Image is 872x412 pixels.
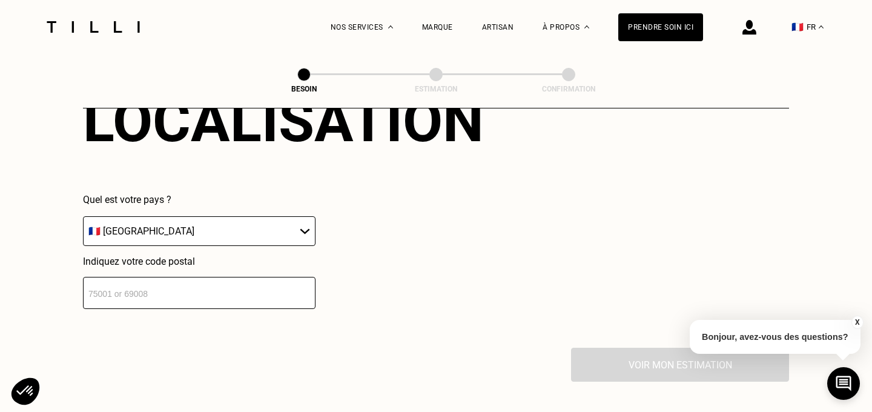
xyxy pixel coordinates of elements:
p: Quel est votre pays ? [83,194,315,205]
img: Logo du service de couturière Tilli [42,21,144,33]
img: icône connexion [742,20,756,35]
button: X [851,316,863,329]
a: Artisan [482,23,514,32]
div: Localisation [83,87,484,155]
a: Prendre soin ici [618,13,703,41]
div: Confirmation [508,85,629,93]
div: Estimation [375,85,497,93]
a: Marque [422,23,453,32]
input: 75001 or 69008 [83,277,315,309]
div: Besoin [243,85,365,93]
p: Bonjour, avez-vous des questions? [690,320,860,354]
p: Indiquez votre code postal [83,256,315,267]
img: Menu déroulant [388,25,393,28]
img: Menu déroulant à propos [584,25,589,28]
img: menu déroulant [819,25,824,28]
span: 🇫🇷 [791,21,804,33]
